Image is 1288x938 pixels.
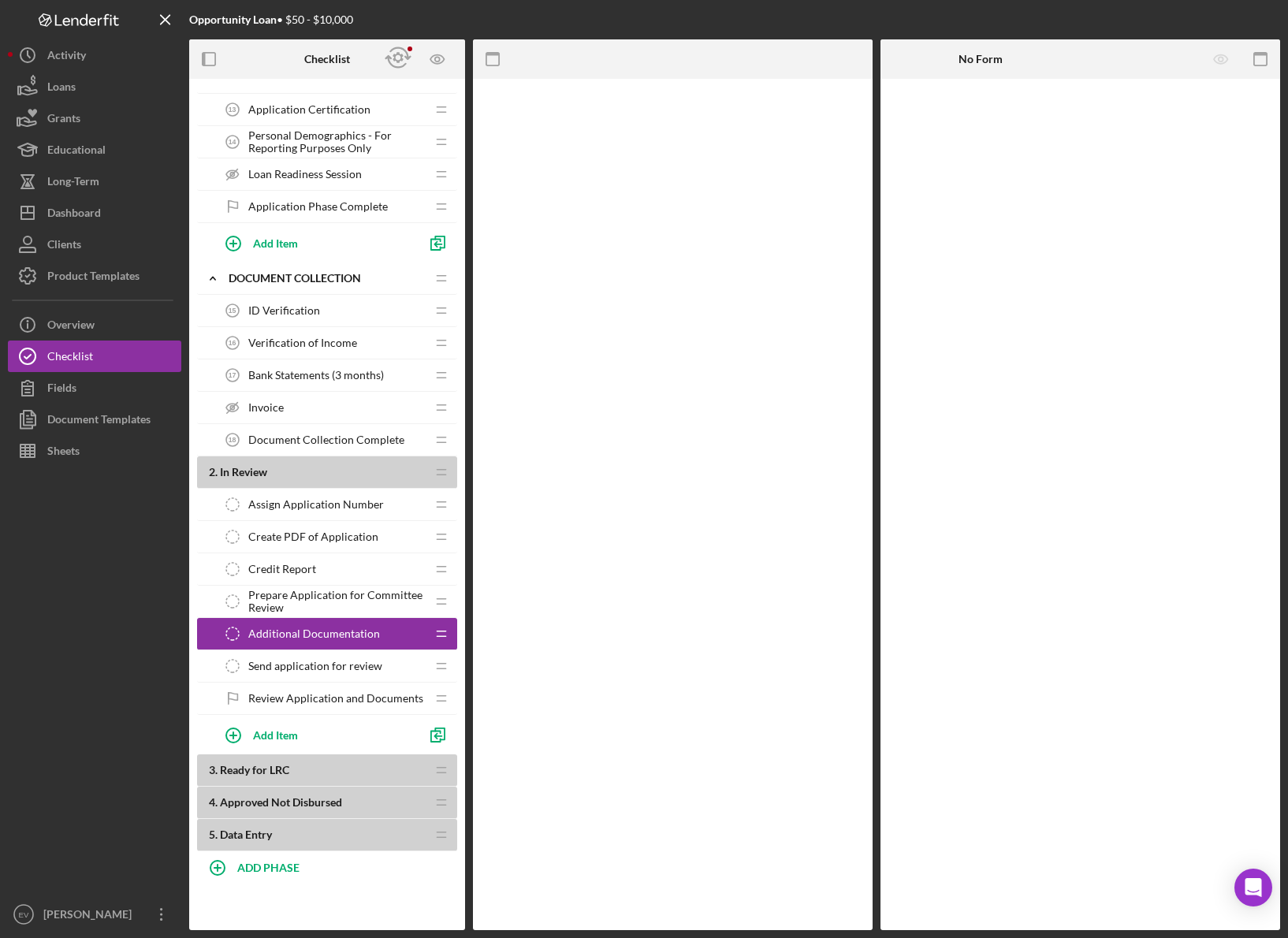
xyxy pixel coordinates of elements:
[253,720,298,750] div: Add Item
[220,828,272,841] span: Data Entry
[47,309,95,344] div: Overview
[8,229,181,260] button: Clients
[47,229,81,264] div: Clients
[47,435,80,471] div: Sheets
[47,39,86,75] div: Activity
[8,166,181,197] button: Long-Term
[47,372,76,408] div: Fields
[248,563,316,575] span: Credit Report
[248,103,370,116] span: Application Certification
[248,434,404,446] span: Document Collection Complete
[1234,869,1272,906] div: Open Intercom Messenger
[19,910,29,919] text: EV
[213,719,418,750] button: Add Item
[8,260,181,292] button: Product Templates
[248,498,384,511] span: Assign Application Number
[229,106,236,114] tspan: 13
[209,465,218,478] span: 2 .
[209,795,218,809] span: 4 .
[229,138,236,146] tspan: 14
[248,692,423,705] span: Review Application and Documents
[220,763,289,776] span: Ready for LRC
[253,228,298,258] div: Add Item
[47,166,99,201] div: Long-Term
[47,404,151,439] div: Document Templates
[229,436,236,444] tspan: 18
[248,369,384,382] span: Bank Statements (3 months)
[959,53,1003,65] b: No Form
[248,304,320,317] span: ID Verification
[248,627,380,640] span: Additional Documentation
[8,435,181,467] button: Sheets
[248,168,362,181] span: Loan Readiness Session
[8,404,181,435] button: Document Templates
[229,371,236,379] tspan: 17
[197,851,457,883] button: ADD PHASE
[47,102,80,138] div: Grants
[229,272,426,285] div: Document Collection
[8,134,181,166] button: Educational
[8,102,181,134] button: Grants
[189,13,353,26] div: • $50 - $10,000
[248,337,357,349] span: Verification of Income
[47,134,106,169] div: Educational
[248,530,378,543] span: Create PDF of Application
[47,341,93,376] div: Checklist
[189,13,277,26] b: Opportunity Loan
[213,227,418,259] button: Add Item
[39,899,142,934] div: [PERSON_NAME]
[237,861,300,874] b: ADD PHASE
[8,899,181,930] button: EV[PERSON_NAME]
[248,589,426,614] span: Prepare Application for Committee Review
[420,42,456,77] button: Preview as
[47,260,140,296] div: Product Templates
[47,71,76,106] div: Loans
[8,197,181,229] button: Dashboard
[8,39,181,71] button: Activity
[8,309,181,341] button: Overview
[248,200,388,213] span: Application Phase Complete
[248,401,284,414] span: Invoice
[209,828,218,841] span: 5 .
[304,53,350,65] b: Checklist
[209,763,218,776] span: 3 .
[229,307,236,315] tspan: 15
[220,465,267,478] span: In Review
[229,339,236,347] tspan: 16
[8,71,181,102] button: Loans
[248,129,426,154] span: Personal Demographics - For Reporting Purposes Only
[47,197,101,233] div: Dashboard
[248,660,382,672] span: Send application for review
[8,372,181,404] button: Fields
[8,341,181,372] button: Checklist
[220,795,342,809] span: Approved Not Disbursed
